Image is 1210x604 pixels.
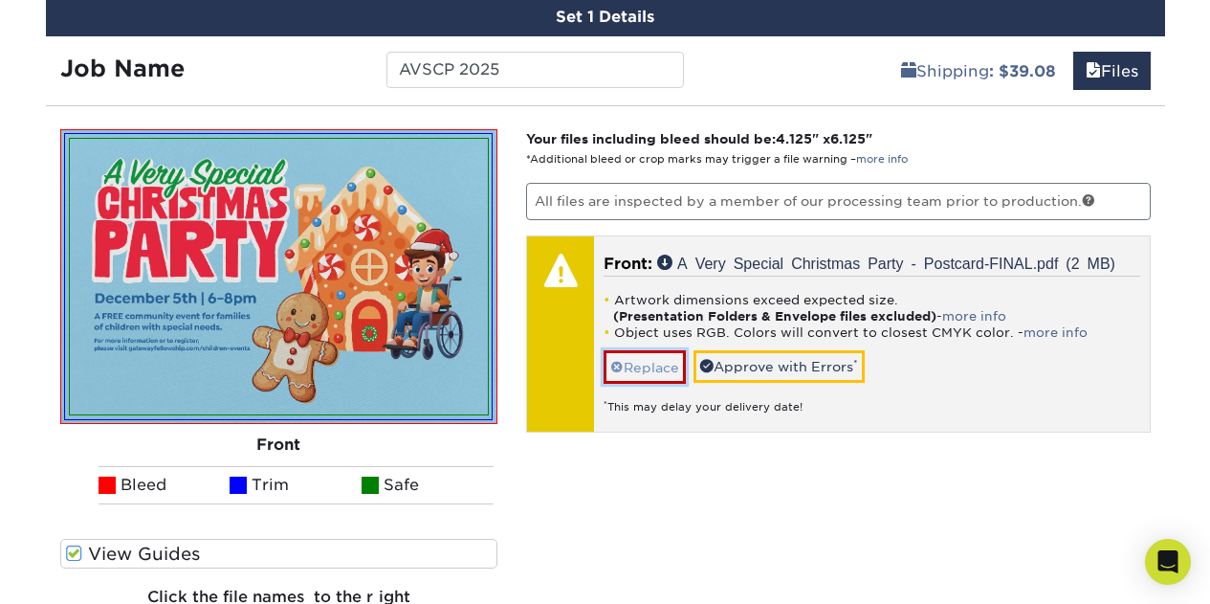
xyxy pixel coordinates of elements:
[889,52,1068,90] a: Shipping: $39.08
[989,62,1056,80] b: : $39.08
[604,255,652,273] span: Front:
[604,384,1140,415] div: This may delay your delivery date!
[99,466,231,504] li: Bleed
[230,466,362,504] li: Trim
[526,153,908,166] small: *Additional bleed or crop marks may trigger a file warning –
[604,324,1140,341] li: Object uses RGB. Colors will convert to closest CMYK color. -
[613,309,936,324] strong: (Presentation Folders & Envelope files excluded)
[1086,62,1101,80] span: files
[1145,539,1191,585] div: Open Intercom Messenger
[526,183,1151,219] p: All files are inspected by a member of our processing team prior to production.
[362,466,494,504] li: Safe
[657,255,1115,270] a: A Very Special Christmas Party - Postcard-FINAL.pdf (2 MB)
[526,131,872,146] strong: Your files including bleed should be: " x "
[693,350,865,383] a: Approve with Errors*
[604,292,1140,324] li: Artwork dimensions exceed expected size. -
[830,131,866,146] span: 6.125
[60,55,185,82] strong: Job Name
[60,424,498,466] div: Front
[386,52,684,88] input: Enter a job name
[901,62,916,80] span: shipping
[60,539,498,569] label: View Guides
[776,131,812,146] span: 4.125
[1023,325,1088,340] a: more info
[604,350,686,384] a: Replace
[856,153,908,166] a: more info
[942,309,1006,324] a: more info
[1073,52,1151,90] a: Files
